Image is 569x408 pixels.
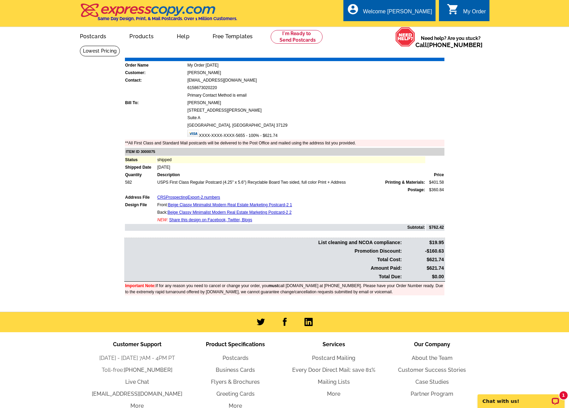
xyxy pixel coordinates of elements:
[125,77,186,84] td: Contact:
[223,355,248,361] a: Postcards
[168,210,291,215] a: Beige Classy Minimalist Modern Real Estate Marketing Postcard-2 2
[125,256,402,264] td: Total Cost:
[415,35,486,48] span: Need help? Are you stuck?
[125,201,156,208] td: Design File
[408,187,425,192] strong: Postage:
[125,62,186,69] td: Order Name
[125,99,186,106] td: Bill To:
[206,341,265,348] span: Product Specifications
[125,283,156,288] font: Important Note:
[187,122,444,129] td: [GEOGRAPHIC_DATA], [GEOGRAPHIC_DATA] 37129
[125,164,156,171] td: Shipped Date
[125,379,149,385] a: Live Chat
[403,273,444,281] td: $0.00
[125,282,444,295] td: If for any reason you need to cancel or change your order, you call [DOMAIN_NAME] at [PHONE_NUMBE...
[427,41,483,48] a: [PHONE_NUMBER]
[403,256,444,264] td: $621.74
[80,8,237,21] a: Same Day Design, Print, & Mail Postcards. Over 1 Million Customers.
[415,379,449,385] a: Case Studies
[216,367,255,373] a: Business Cards
[411,391,453,397] a: Partner Program
[385,179,425,185] span: Printing & Materials:
[125,247,402,255] td: Promotion Discount:
[113,341,161,348] span: Customer Support
[202,28,264,44] a: Free Templates
[187,92,444,99] td: Primary Contact Method is email
[447,8,486,16] a: shopping_cart My Order
[312,355,355,361] a: Postcard Mailing
[168,202,292,207] a: Beige Classy Minimalist Modern Real Estate Marketing Postcard-2 1
[125,171,156,178] td: Quantity
[398,367,466,373] a: Customer Success Stories
[412,355,453,361] a: About the Team
[269,283,279,288] b: must
[125,239,402,247] td: List cleaning and NCOA compliance:
[88,354,186,362] li: [DATE] - [DATE] 7AM - 4PM PT
[157,164,426,171] td: [DATE]
[403,264,444,272] td: $621.74
[157,201,426,208] td: Front:
[125,273,402,281] td: Total Due:
[98,16,237,21] h4: Same Day Design, Print, & Mail Postcards. Over 1 Million Customers.
[447,3,459,15] i: shopping_cart
[118,28,165,44] a: Products
[157,209,426,216] td: Back:
[403,239,444,247] td: $19.95
[414,341,450,348] span: Our Company
[169,217,252,222] a: Share this design on Facebook, Twitter, Blogs
[157,195,220,200] a: CRSProspectingExport-2.numbers
[318,379,350,385] a: Mailing Lists
[323,341,345,348] span: Services
[125,156,156,163] td: Status
[125,140,444,146] td: **All First Class and Standard Mail postcards will be delivered to the Post Office and mailed usi...
[187,99,444,106] td: [PERSON_NAME]
[187,130,199,137] img: visa.gif
[415,41,483,48] span: Call
[124,367,172,373] a: [PHONE_NUMBER]
[463,9,486,18] div: My Order
[125,179,156,186] td: 582
[157,171,426,178] td: Description
[403,247,444,255] td: -$160.63
[92,391,182,397] a: [EMAIL_ADDRESS][DOMAIN_NAME]
[187,107,444,114] td: [STREET_ADDRESS][PERSON_NAME]
[187,69,444,76] td: [PERSON_NAME]
[125,264,402,272] td: Amount Paid:
[125,194,156,201] td: Address File
[187,129,444,139] td: XXXX-XXXX-XXXX-5655 - 100% - $621.74
[157,217,168,222] span: NEW:
[88,366,186,374] li: Toll-free:
[216,391,255,397] a: Greeting Cards
[292,367,375,373] a: Every Door Direct Mail: save 81%
[125,69,186,76] td: Customer:
[363,9,432,18] div: Welcome [PERSON_NAME]
[125,224,426,231] td: Subtotal:
[347,3,359,15] i: account_circle
[426,224,444,231] td: $762.42
[157,156,426,163] td: shipped
[327,391,340,397] a: More
[426,171,444,178] td: Price
[187,114,444,121] td: Suite A
[166,28,200,44] a: Help
[187,84,444,91] td: 6158673020220
[157,179,426,186] td: USPS First Class Regular Postcard (4.25" x 5.6") Recyclable Board Two sided, full color Print + A...
[426,179,444,186] td: $401.58
[395,27,415,47] img: help
[473,386,569,408] iframe: LiveChat chat widget
[69,28,117,44] a: Postcards
[187,62,444,69] td: My Order [DATE]
[187,77,444,84] td: [EMAIL_ADDRESS][DOMAIN_NAME]
[125,148,444,156] td: ITEM ID 3000075
[211,379,260,385] a: Flyers & Brochures
[426,186,444,193] td: $360.84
